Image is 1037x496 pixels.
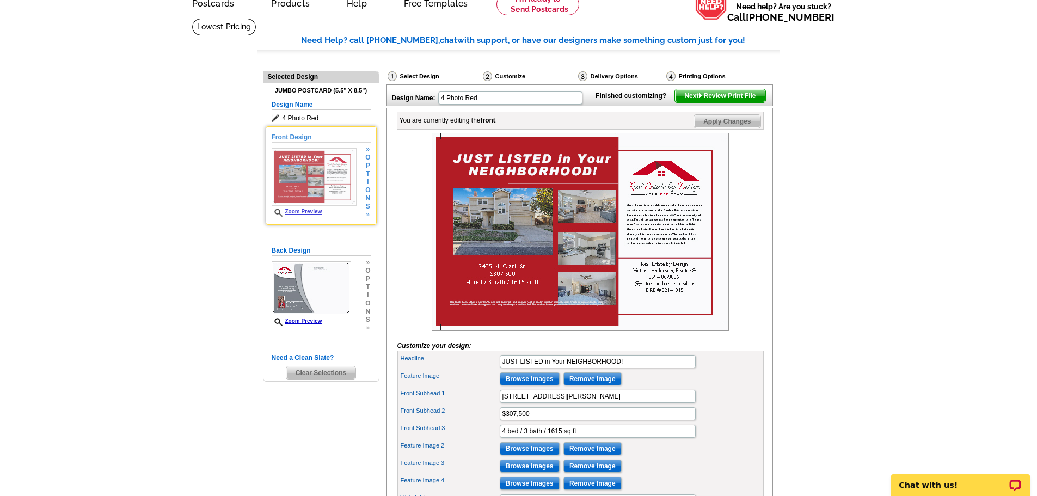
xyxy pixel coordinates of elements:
[401,441,499,450] label: Feature Image 2
[401,406,499,415] label: Front Subhead 2
[365,299,370,308] span: o
[365,283,370,291] span: t
[365,178,370,186] span: i
[481,117,495,124] b: front
[577,71,665,82] div: Delivery Options
[365,316,370,324] span: s
[365,194,370,203] span: n
[272,148,357,206] img: Z18902213_00001_1.jpg
[365,154,370,162] span: o
[596,92,673,100] strong: Finished customizing?
[365,170,370,178] span: t
[365,308,370,316] span: n
[400,115,498,125] div: You are currently editing the .
[272,113,371,124] span: 4 Photo Red
[666,71,676,81] img: Printing Options & Summary
[483,71,492,81] img: Customize
[365,211,370,219] span: »
[401,389,499,398] label: Front Subhead 1
[401,458,499,468] label: Feature Image 3
[365,291,370,299] span: i
[386,71,482,84] div: Select Design
[694,115,760,128] span: Apply Changes
[578,71,587,81] img: Delivery Options
[401,371,499,381] label: Feature Image
[500,460,560,473] input: Browse Images
[388,71,397,81] img: Select Design
[365,186,370,194] span: o
[440,35,457,45] span: chat
[665,71,762,82] div: Printing Options
[272,261,351,315] img: small-thumb.jpg
[286,366,355,379] span: Clear Selections
[563,442,622,455] input: Remove Image
[365,203,370,211] span: s
[563,477,622,490] input: Remove Image
[727,1,840,23] span: Need help? Are you stuck?
[365,259,370,267] span: »
[401,424,499,433] label: Front Subhead 3
[401,354,499,363] label: Headline
[272,87,371,94] h4: Jumbo Postcard (5.5" x 8.5")
[500,372,560,385] input: Browse Images
[365,324,370,332] span: »
[301,34,780,47] div: Need Help? call [PHONE_NUMBER], with support, or have our designers make something custom just fo...
[365,275,370,283] span: p
[272,100,371,110] h5: Design Name
[884,462,1037,496] iframe: LiveChat chat widget
[563,372,622,385] input: Remove Image
[272,209,322,215] a: Zoom Preview
[746,11,834,23] a: [PHONE_NUMBER]
[563,460,622,473] input: Remove Image
[401,476,499,485] label: Feature Image 4
[365,162,370,170] span: p
[365,145,370,154] span: »
[698,93,703,98] img: button-next-arrow-white.png
[432,133,729,331] img: Z18902213_00001_1.jpg
[272,132,371,143] h5: Front Design
[272,318,322,324] a: Zoom Preview
[272,246,371,256] h5: Back Design
[500,477,560,490] input: Browse Images
[365,267,370,275] span: o
[675,89,765,102] span: Next Review Print File
[727,11,834,23] span: Call
[397,342,471,350] i: Customize your design:
[482,71,577,84] div: Customize
[392,94,435,102] strong: Design Name:
[500,442,560,455] input: Browse Images
[263,71,379,82] div: Selected Design
[272,353,371,363] h5: Need a Clean Slate?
